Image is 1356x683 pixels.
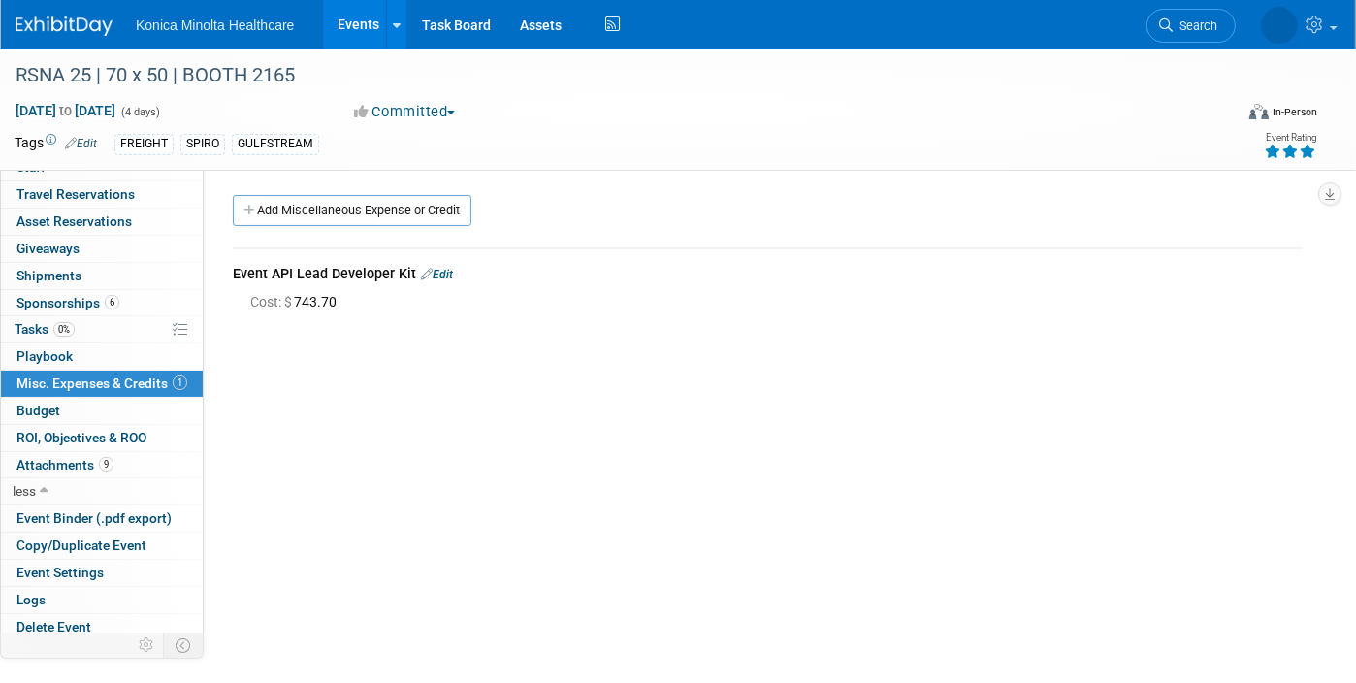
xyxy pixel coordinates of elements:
a: Playbook [1,343,203,370]
td: Toggle Event Tabs [164,633,204,658]
a: Travel Reservations [1,181,203,208]
span: Shipments [16,268,81,283]
span: Event Binder (.pdf export) [16,510,172,526]
a: Giveaways [1,236,203,262]
a: Add Miscellaneous Expense or Credit [233,195,471,226]
span: Logs [16,592,46,607]
div: FREIGHT [114,134,174,154]
span: 9 [99,457,113,472]
div: RSNA 25 | 70 x 50 | BOOTH 2165 [9,58,1207,93]
span: less [13,483,36,499]
span: Delete Event [16,619,91,634]
div: Event Rating [1264,133,1316,143]
a: Sponsorships6 [1,290,203,316]
a: Edit [421,268,453,281]
a: ROI, Objectives & ROO [1,425,203,451]
a: Shipments [1,263,203,289]
span: Sponsorships [16,295,119,310]
a: less [1,478,203,504]
div: Event API Lead Developer Kit [233,264,1303,287]
span: to [56,103,75,118]
a: Budget [1,398,203,424]
span: Playbook [16,348,73,364]
a: Tasks0% [1,316,203,342]
span: Asset Reservations [16,213,132,229]
span: Cost: $ [250,294,294,309]
img: Format-Inperson.png [1249,104,1269,119]
span: 6 [105,295,119,309]
span: Copy/Duplicate Event [16,537,146,553]
span: 1 [173,375,187,390]
div: In-Person [1272,105,1317,119]
a: Copy/Duplicate Event [1,533,203,559]
span: Travel Reservations [16,186,135,202]
span: Event Settings [16,565,104,580]
span: 743.70 [250,294,344,309]
span: Attachments [16,457,113,472]
span: Konica Minolta Healthcare [136,17,294,33]
div: SPIRO [180,134,225,154]
span: Budget [16,403,60,418]
button: Committed [347,102,463,122]
a: Misc. Expenses & Credits1 [1,371,203,397]
a: Edit [65,137,97,150]
span: Tasks [15,321,75,337]
a: Event Binder (.pdf export) [1,505,203,532]
span: ROI, Objectives & ROO [16,430,146,445]
div: GULFSTREAM [232,134,319,154]
td: Personalize Event Tab Strip [130,633,164,658]
span: (4 days) [119,106,160,118]
span: Search [1173,18,1217,33]
span: Giveaways [16,241,80,256]
a: Search [1146,9,1236,43]
span: [DATE] [DATE] [15,102,116,119]
span: Misc. Expenses & Credits [16,375,187,391]
a: Event Settings [1,560,203,586]
a: Asset Reservations [1,209,203,235]
td: Tags [15,133,97,155]
a: Attachments9 [1,452,203,478]
a: Logs [1,587,203,613]
img: ExhibitDay [16,16,113,36]
div: Event Format [1124,101,1317,130]
a: Delete Event [1,614,203,640]
img: Annette O'Mahoney [1261,7,1298,44]
span: 0% [53,322,75,337]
